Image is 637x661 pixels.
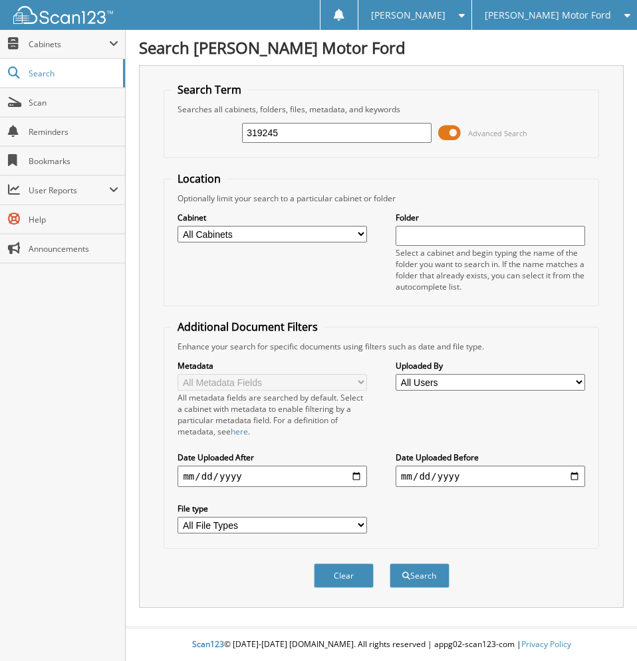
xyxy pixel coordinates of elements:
span: Scan [29,97,118,108]
span: [PERSON_NAME] Motor Ford [485,11,611,19]
button: Search [390,563,449,588]
span: [PERSON_NAME] [371,11,446,19]
span: User Reports [29,185,109,196]
legend: Additional Document Filters [171,320,324,334]
iframe: Chat Widget [571,597,637,661]
span: Bookmarks [29,155,118,167]
input: start [178,466,366,487]
a: here [231,426,248,437]
div: Searches all cabinets, folders, files, metadata, and keywords [171,104,591,115]
button: Clear [314,563,374,588]
div: Enhance your search for specific documents using filters such as date and file type. [171,341,591,352]
div: Select a cabinet and begin typing the name of the folder you want to search in. If the name match... [396,247,584,292]
span: Announcements [29,243,118,254]
label: Cabinet [178,212,366,223]
div: All metadata fields are searched by default. Select a cabinet with metadata to enable filtering b... [178,392,366,437]
legend: Location [171,171,227,186]
span: Cabinets [29,39,109,50]
a: Privacy Policy [521,638,571,650]
span: Reminders [29,126,118,138]
h1: Search [PERSON_NAME] Motor Ford [139,37,624,58]
label: Date Uploaded Before [396,452,584,463]
label: Date Uploaded After [178,452,366,463]
label: Uploaded By [396,360,584,371]
span: Scan123 [192,638,224,650]
label: File type [178,503,366,514]
span: Help [29,214,118,225]
span: Advanced Search [468,128,527,138]
label: Folder [396,212,584,223]
span: Search [29,68,116,79]
div: © [DATE]-[DATE] [DOMAIN_NAME]. All rights reserved | appg02-scan123-com | [126,628,637,661]
input: end [396,466,584,487]
label: Metadata [178,360,366,371]
legend: Search Term [171,82,248,97]
img: scan123-logo-white.svg [13,6,113,24]
div: Optionally limit your search to a particular cabinet or folder [171,193,591,204]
